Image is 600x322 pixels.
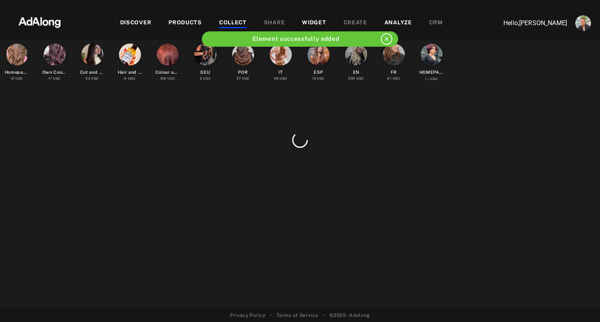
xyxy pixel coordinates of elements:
div: Hair and Scalp Care [118,69,143,76]
img: ACg8ocLjEk1irI4XXb49MzUGwa4F_C3PpCyg-3CPbiuLEZrYEA=s96-c [575,15,591,31]
div: UGC [236,76,250,81]
span: 108 [160,76,166,80]
div: UGC [274,76,287,81]
div: WIDGET [302,18,326,28]
div: EN [353,69,359,76]
div: UGC [160,76,176,81]
a: Privacy Policy [230,312,265,319]
span: 2 [200,76,202,80]
span: 37 [236,76,241,80]
span: 69 [274,76,278,80]
span: 81 [387,76,391,80]
span: 17 [48,76,52,80]
div: COLLECT [219,18,247,28]
span: 259 [348,76,355,80]
p: Hello, [PERSON_NAME] [488,18,567,28]
div: HOMEPAGE TEST [419,69,444,76]
span: © 2025 - Adalong [329,312,370,319]
span: 10 [11,76,14,80]
div: UGC [11,76,23,81]
span: 23 [86,76,90,80]
div: UGC [124,76,136,81]
span: • [270,312,272,319]
span: 8 [124,76,127,80]
iframe: Chat Widget [561,284,600,322]
a: Terms of Service [276,312,318,319]
div: UGC [86,76,99,81]
div: UGC [425,76,438,82]
div: UGC [348,76,364,81]
div: ANALYZE [384,18,412,28]
div: CRM [429,18,443,28]
div: UGC [387,76,400,81]
button: Account settings [573,13,593,33]
div: Cut and Style [80,69,105,76]
div: SHARE [264,18,285,28]
div: IT [278,69,283,76]
div: DEU [200,69,210,76]
div: CREATE [344,18,367,28]
div: Element successfully added [218,35,375,44]
div: Homepage Access [5,69,29,76]
i: close [383,36,390,42]
div: UGC [200,76,211,81]
span: 13 [312,76,316,80]
div: Colour and Lightening [155,69,180,76]
div: DISCOVER [120,18,152,28]
div: UGC [48,76,61,81]
div: PRODUCTS [168,18,202,28]
div: FR [391,69,397,76]
div: POR [238,69,248,76]
div: UGC [312,76,325,81]
div: Own Content Hair Education [42,69,67,76]
img: 63233d7d88ed69de3c212112c67096b6.png [5,10,74,33]
div: ESP [314,69,323,76]
span: • [323,312,325,319]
